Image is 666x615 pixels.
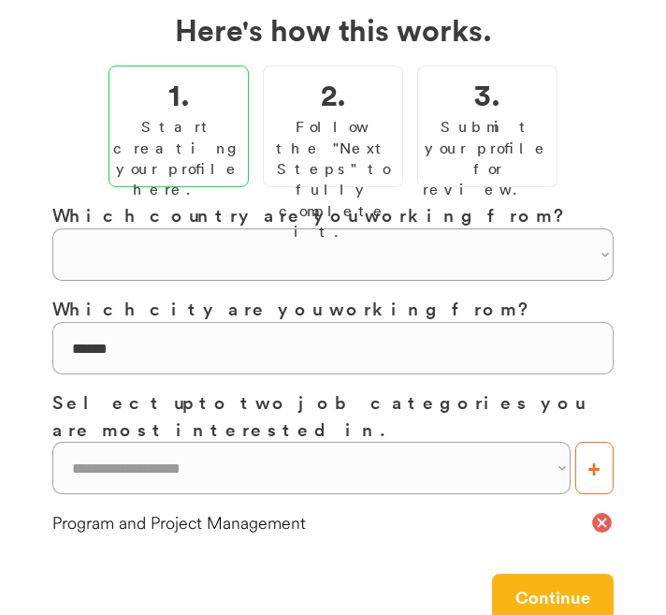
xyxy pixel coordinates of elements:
[113,116,244,200] div: Start creating your profile here.
[423,116,552,200] div: Submit your profile for review.
[575,442,614,494] button: +
[268,116,398,242] div: Follow the "Next Steps" to fully complete it.
[52,201,614,228] h3: Which country are you working from?
[321,71,346,116] h2: 2.
[474,71,500,116] h2: 3.
[52,295,614,322] h3: Which city are you working from?
[590,511,614,534] button: cancel
[52,388,614,442] h3: Select up to two job categories you are most interested in.
[168,71,190,116] h2: 1.
[52,511,590,534] div: Program and Project Management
